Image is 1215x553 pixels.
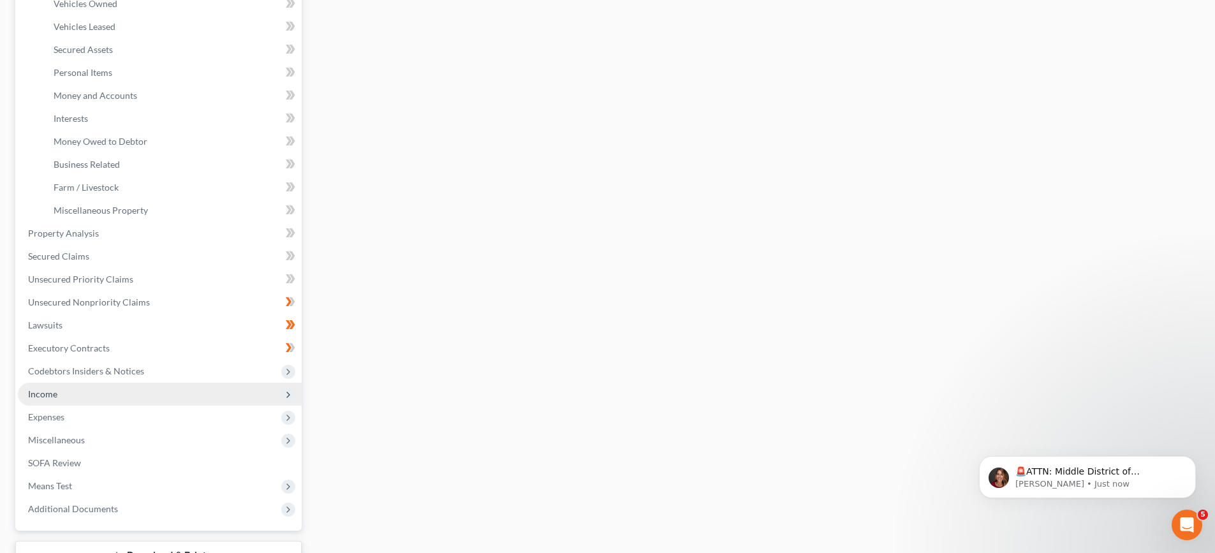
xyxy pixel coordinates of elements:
a: Unsecured Priority Claims [18,268,302,291]
a: Vehicles Leased [43,15,302,38]
a: Lawsuits [18,314,302,337]
span: Unsecured Nonpriority Claims [28,297,150,307]
span: Farm / Livestock [54,182,119,193]
span: Codebtors Insiders & Notices [28,365,144,376]
span: Secured Claims [28,251,89,262]
a: Property Analysis [18,222,302,245]
a: Secured Assets [43,38,302,61]
span: Unsecured Priority Claims [28,274,133,284]
a: Secured Claims [18,245,302,268]
span: Business Related [54,159,120,170]
a: Farm / Livestock [43,176,302,199]
a: Money and Accounts [43,84,302,107]
a: Business Related [43,153,302,176]
span: 5 [1198,510,1208,520]
span: Additional Documents [28,503,118,514]
a: Interests [43,107,302,130]
span: Lawsuits [28,320,63,330]
a: Miscellaneous Property [43,199,302,222]
span: SOFA Review [28,457,81,468]
span: Personal Items [54,67,112,78]
a: Money Owed to Debtor [43,130,302,153]
a: SOFA Review [18,452,302,475]
iframe: Intercom live chat [1172,510,1202,540]
iframe: Intercom notifications message [960,429,1215,519]
span: Secured Assets [54,44,113,55]
a: Personal Items [43,61,302,84]
span: Income [28,388,57,399]
span: Miscellaneous [28,434,85,445]
span: Expenses [28,411,64,422]
span: Money Owed to Debtor [54,136,147,147]
span: Interests [54,113,88,124]
span: Money and Accounts [54,90,137,101]
span: Vehicles Leased [54,21,115,32]
span: Property Analysis [28,228,99,239]
a: Executory Contracts [18,337,302,360]
a: Unsecured Nonpriority Claims [18,291,302,314]
span: Means Test [28,480,72,491]
span: Miscellaneous Property [54,205,148,216]
span: Executory Contracts [28,343,110,353]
